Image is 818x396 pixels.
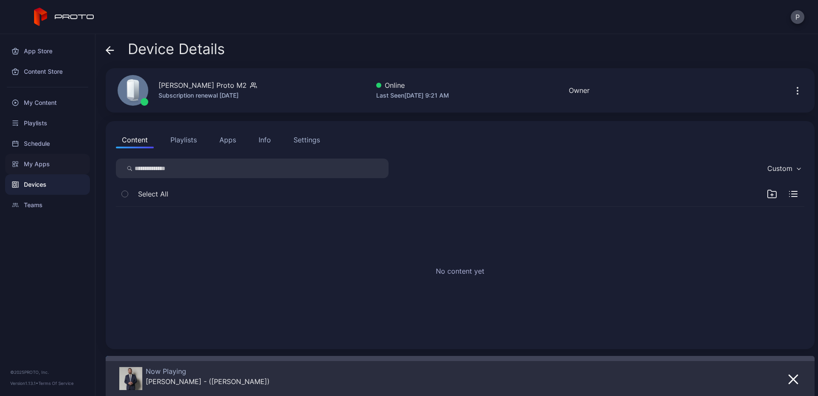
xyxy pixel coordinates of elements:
[253,131,277,148] button: Info
[288,131,326,148] button: Settings
[376,80,449,90] div: Online
[116,131,154,148] button: Content
[146,367,270,376] div: Now Playing
[5,41,90,61] a: App Store
[10,381,38,386] span: Version 1.13.1 •
[5,195,90,215] a: Teams
[128,41,225,57] span: Device Details
[10,369,85,376] div: © 2025 PROTO, Inc.
[569,85,590,95] div: Owner
[158,90,257,101] div: Subscription renewal [DATE]
[158,80,247,90] div: [PERSON_NAME] Proto M2
[436,266,484,276] h2: No content yet
[5,61,90,82] a: Content Store
[38,381,74,386] a: Terms Of Service
[259,135,271,145] div: Info
[767,164,792,173] div: Custom
[791,10,804,24] button: P
[763,159,804,178] button: Custom
[138,189,168,199] span: Select All
[376,90,449,101] div: Last Seen [DATE] 9:21 AM
[5,133,90,154] a: Schedule
[5,154,90,174] a: My Apps
[146,377,270,386] div: Jared - (Mayo)
[5,174,90,195] a: Devices
[5,113,90,133] a: Playlists
[5,92,90,113] a: My Content
[213,131,242,148] button: Apps
[294,135,320,145] div: Settings
[164,131,203,148] button: Playlists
